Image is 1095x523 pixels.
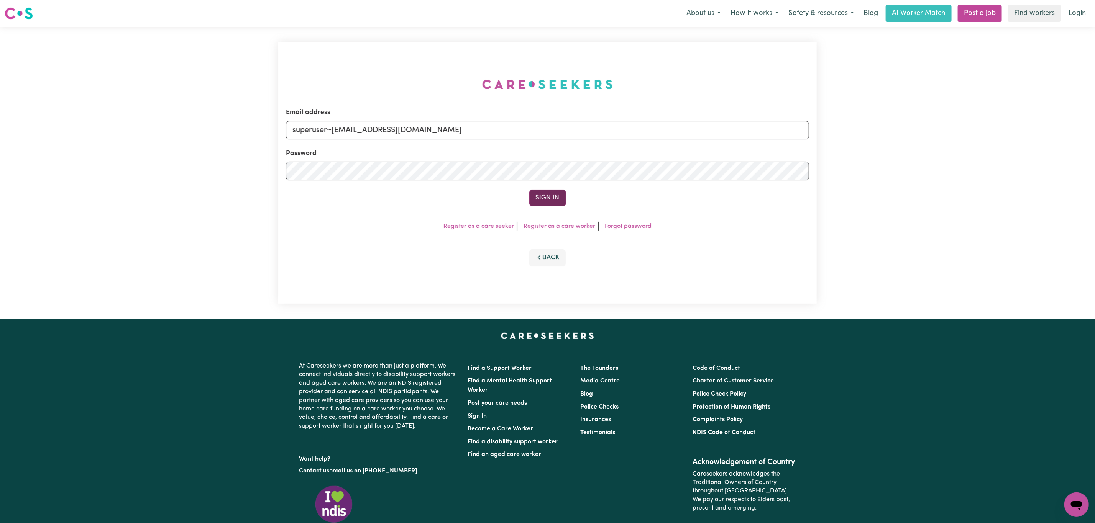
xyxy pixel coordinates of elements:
a: Media Centre [580,378,620,384]
a: Insurances [580,417,611,423]
button: Back [529,249,566,266]
a: Protection of Human Rights [693,404,770,410]
a: Police Checks [580,404,619,410]
iframe: Button to launch messaging window, conversation in progress [1064,492,1089,517]
a: Post your care needs [468,400,527,406]
a: Sign In [468,413,487,419]
a: Charter of Customer Service [693,378,774,384]
a: The Founders [580,365,618,371]
label: Password [286,149,317,159]
a: Testimonials [580,430,615,436]
a: Find a Support Worker [468,365,532,371]
a: Post a job [958,5,1002,22]
p: Want help? [299,452,459,463]
a: Forgot password [605,223,652,229]
a: Register as a care seeker [443,223,514,229]
a: Police Check Policy [693,391,746,397]
a: Find a Mental Health Support Worker [468,378,552,393]
button: Sign In [529,190,566,206]
p: or [299,464,459,478]
a: Blog [859,5,883,22]
h2: Acknowledgement of Country [693,458,796,467]
p: At Careseekers we are more than just a platform. We connect individuals directly to disability su... [299,359,459,433]
a: Login [1064,5,1090,22]
a: Find a disability support worker [468,439,558,445]
a: Find workers [1008,5,1061,22]
img: Careseekers logo [5,7,33,20]
a: Become a Care Worker [468,426,534,432]
button: How it works [726,5,783,21]
a: Contact us [299,468,330,474]
a: Careseekers home page [501,333,594,339]
a: Code of Conduct [693,365,740,371]
p: Careseekers acknowledges the Traditional Owners of Country throughout [GEOGRAPHIC_DATA]. We pay o... [693,467,796,516]
button: Safety & resources [783,5,859,21]
a: Blog [580,391,593,397]
a: AI Worker Match [886,5,952,22]
button: About us [681,5,726,21]
a: call us on [PHONE_NUMBER] [335,468,417,474]
a: Find an aged care worker [468,451,542,458]
a: Register as a care worker [524,223,595,229]
input: Email address [286,121,809,139]
a: Complaints Policy [693,417,743,423]
a: NDIS Code of Conduct [693,430,755,436]
label: Email address [286,108,330,118]
a: Careseekers logo [5,5,33,22]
